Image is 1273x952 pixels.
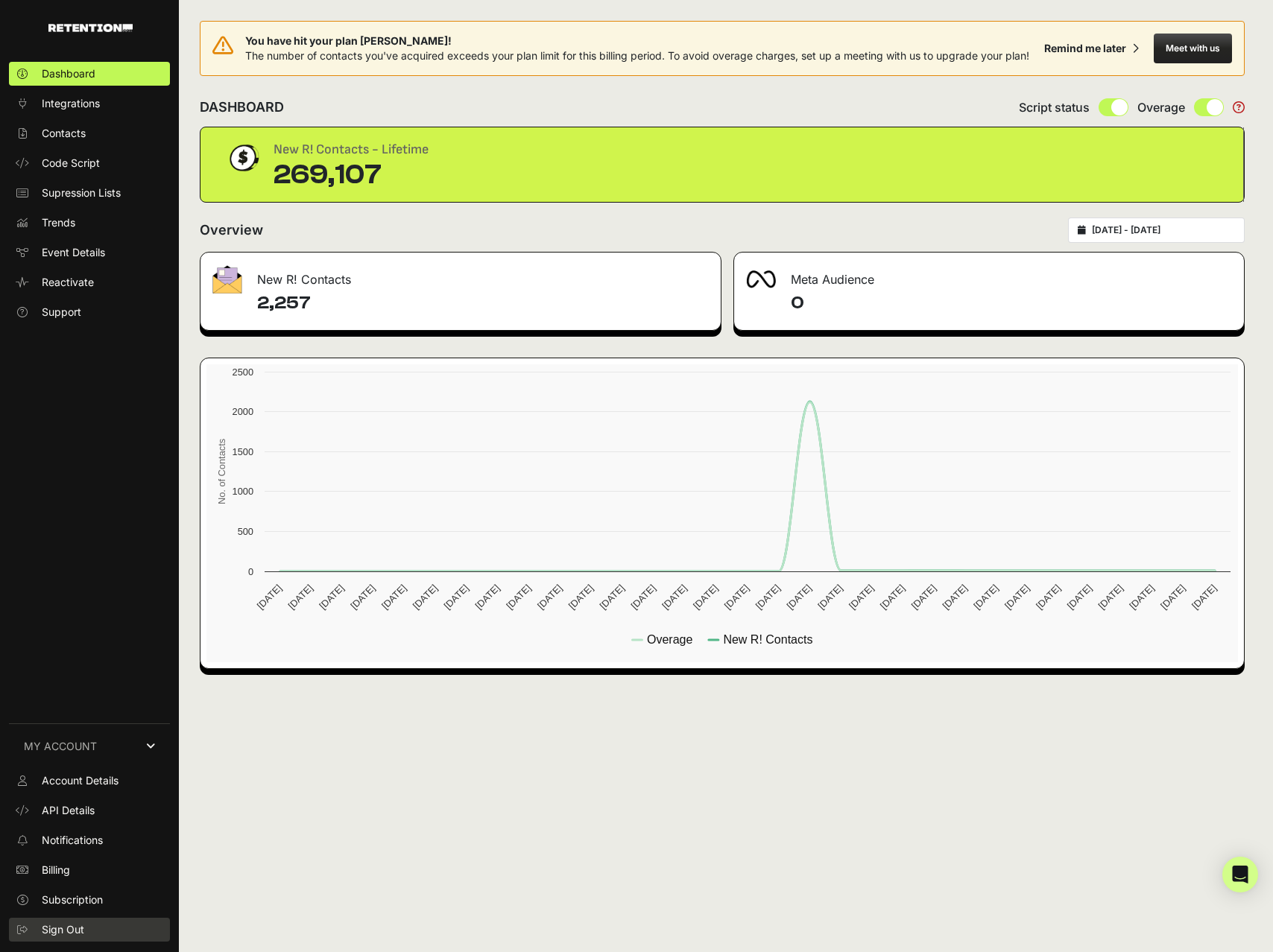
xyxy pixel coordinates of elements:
[24,739,97,754] span: MY ACCOUNT
[847,583,876,612] text: [DATE]
[42,126,86,141] span: Contacts
[42,96,100,111] span: Integrations
[348,583,377,612] text: [DATE]
[42,215,75,230] span: Trends
[9,918,170,942] a: Sign Out
[42,275,94,290] span: Reactivate
[42,803,95,818] span: API Details
[1019,98,1090,116] span: Script status
[200,220,263,241] h2: Overview
[628,583,657,612] text: [DATE]
[660,583,689,612] text: [DATE]
[9,62,170,86] a: Dashboard
[42,245,105,260] span: Event Details
[754,583,783,612] text: [DATE]
[274,139,429,160] div: New R! Contacts - Lifetime
[1044,41,1126,56] div: Remind me later
[442,583,471,612] text: [DATE]
[42,833,103,848] span: Notifications
[722,583,751,612] text: [DATE]
[233,486,253,497] text: 1000
[212,265,242,293] img: fa-envelope-19ae18322b30453b285274b1b8af3d052b27d846a4fbe8435d1a52b978f639a2.png
[1096,583,1125,612] text: [DATE]
[940,583,969,612] text: [DATE]
[200,97,284,118] h2: DASHBOARD
[42,185,121,200] span: Supression Lists
[734,253,1244,297] div: Meta Audience
[379,583,408,612] text: [DATE]
[9,92,170,115] a: Integrations
[233,366,253,378] text: 2500
[9,723,170,769] a: MY ACCOUNT
[1158,583,1187,612] text: [DATE]
[48,24,133,32] img: Retention.com
[9,181,170,205] a: Supression Lists
[233,406,253,417] text: 2000
[245,34,1029,48] span: You have hit your plan [PERSON_NAME]!
[224,139,262,177] img: dollar-coin-05c43ed7efb7bc0c12610022525b4bbbb207c7efeef5aecc26f025e68dcafac9.png
[233,446,253,457] text: 1500
[878,583,907,612] text: [DATE]
[42,863,70,878] span: Billing
[245,49,1029,62] span: The number of contacts you've acquired exceeds your plan limit for this billing period. To avoid ...
[216,439,227,504] text: No. of Contacts
[1137,98,1185,116] span: Overage
[42,773,119,788] span: Account Details
[9,858,170,882] a: Billing
[504,583,533,612] text: [DATE]
[42,922,84,937] span: Sign Out
[791,291,1232,315] h4: 0
[9,241,170,264] a: Event Details
[1002,583,1032,612] text: [DATE]
[9,151,170,175] a: Code Script
[9,300,170,324] a: Support
[286,583,315,612] text: [DATE]
[746,270,776,288] img: fa-meta-2f981b61bb99beabf952f7030308934f19ce035c18b003e963880cc3fabeebb7.png
[42,305,81,320] span: Support
[647,633,692,646] text: Overage
[1190,583,1219,612] text: [DATE]
[1038,35,1145,62] button: Remind me later
[1127,583,1156,612] text: [DATE]
[9,888,170,912] a: Subscription
[42,892,103,907] span: Subscription
[815,583,844,612] text: [DATE]
[42,66,95,81] span: Dashboard
[784,583,813,612] text: [DATE]
[566,583,596,612] text: [DATE]
[723,633,812,646] text: New R! Contacts
[255,583,284,612] text: [DATE]
[9,211,170,235] a: Trends
[473,583,502,612] text: [DATE]
[535,583,564,612] text: [DATE]
[411,583,440,612] text: [DATE]
[248,566,253,577] text: 0
[9,121,170,145] a: Contacts
[1222,857,1258,892] div: Open Intercom Messenger
[42,156,100,171] span: Code Script
[274,160,429,190] div: 269,107
[1065,583,1094,612] text: [DATE]
[9,769,170,793] a: Account Details
[9,799,170,822] a: API Details
[598,583,627,612] text: [DATE]
[238,526,253,537] text: 500
[691,583,720,612] text: [DATE]
[1154,34,1232,63] button: Meet with us
[1034,583,1063,612] text: [DATE]
[909,583,938,612] text: [DATE]
[317,583,346,612] text: [DATE]
[200,253,721,297] div: New R! Contacts
[9,828,170,852] a: Notifications
[257,291,709,315] h4: 2,257
[971,583,1000,612] text: [DATE]
[9,270,170,294] a: Reactivate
